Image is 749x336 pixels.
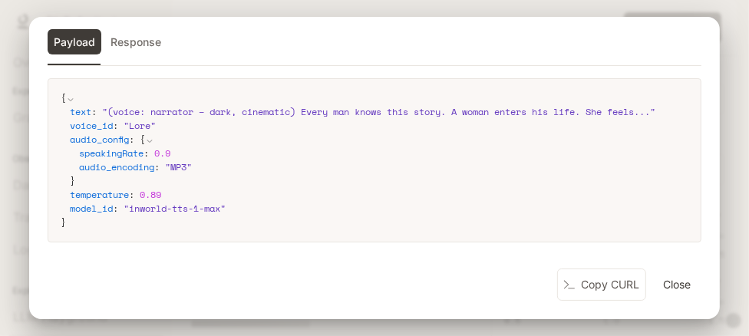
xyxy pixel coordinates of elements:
[70,188,688,202] div: :
[79,160,154,173] span: audio_encoding
[70,133,129,146] span: audio_config
[70,188,129,201] span: temperature
[61,91,66,104] span: {
[70,105,91,118] span: text
[652,269,701,300] button: Close
[79,147,144,160] span: speakingRate
[70,119,688,133] div: :
[70,133,688,188] div: :
[557,268,646,301] button: Copy CURL
[124,202,226,215] span: " inworld-tts-1-max "
[48,29,101,55] button: Payload
[61,216,66,229] span: }
[124,119,156,132] span: " Lore "
[70,105,688,119] div: :
[70,202,688,216] div: :
[165,160,192,173] span: " MP3 "
[79,160,688,174] div: :
[70,174,75,187] span: }
[140,133,145,146] span: {
[140,188,161,201] span: 0.89
[70,119,113,132] span: voice_id
[154,147,170,160] span: 0.9
[102,105,655,118] span: " (voice: narrator – dark, cinematic) Every man knows this story. A woman enters his life. She fe...
[79,147,688,160] div: :
[104,29,167,55] button: Response
[70,202,113,215] span: model_id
